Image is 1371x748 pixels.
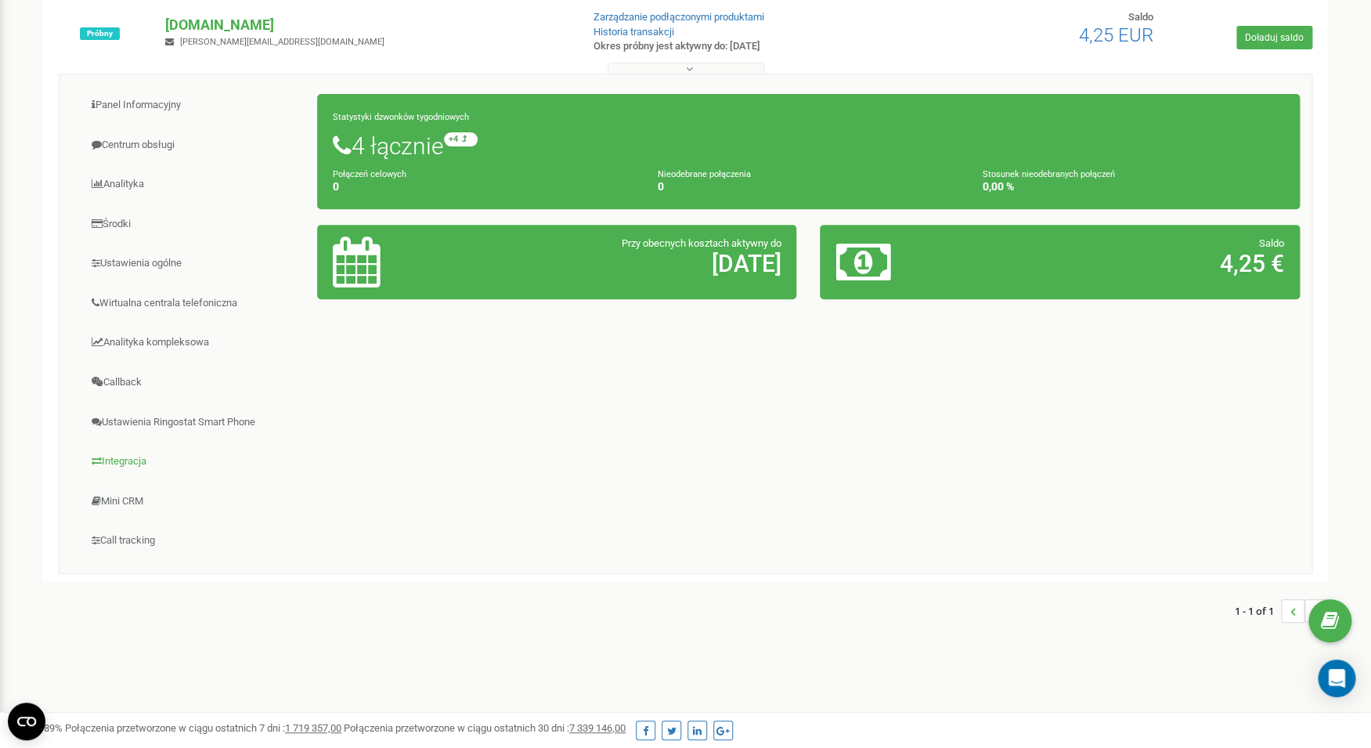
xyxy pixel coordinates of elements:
span: Połączenia przetworzone w ciągu ostatnich 30 dni : [344,722,626,734]
span: Saldo [1259,237,1284,249]
a: Panel Informacyjny [71,86,318,125]
span: Połączenia przetworzone w ciągu ostatnich 7 dni : [65,722,341,734]
a: Call tracking [71,522,318,560]
span: Przy obecnych kosztach aktywny do [621,237,781,249]
small: Połączeń celowych [333,169,406,179]
span: Próbny [80,27,120,40]
a: Ustawienia ogólne [71,244,318,283]
a: Środki [71,205,318,244]
a: Analityka [71,165,318,204]
h4: 0,00 % [983,181,1284,193]
a: Zarządzanie podłączonymi produktami [593,11,764,23]
a: Centrum obsługi [71,126,318,164]
u: 7 339 146,00 [569,722,626,734]
span: [PERSON_NAME][EMAIL_ADDRESS][DOMAIN_NAME] [180,37,384,47]
div: Open Intercom Messenger [1318,659,1355,697]
a: Historia transakcji [593,26,674,38]
small: +4 [444,132,478,146]
span: Saldo [1127,11,1153,23]
h4: 0 [333,181,634,193]
button: Open CMP widget [8,703,45,740]
a: Doładuj saldo [1236,26,1312,49]
small: Nieodebrane połączenia [658,169,751,179]
span: 1 - 1 of 1 [1235,599,1281,623]
a: Callback [71,363,318,402]
h2: 4,25 € [993,251,1284,276]
p: [DOMAIN_NAME] [165,15,568,35]
small: Statystyki dzwonków tygodniowych [333,112,469,122]
a: Mini CRM [71,482,318,521]
nav: ... [1235,584,1328,638]
a: Analityka kompleksowa [71,323,318,362]
h4: 0 [658,181,959,193]
p: Okres próbny jest aktywny do: [DATE] [593,39,889,54]
span: 4,25 EUR [1078,24,1153,46]
h1: 4 łącznie [333,132,1284,159]
h2: [DATE] [490,251,781,276]
a: Integracja [71,443,318,481]
a: Wirtualna centrala telefoniczna [71,284,318,323]
a: Ustawienia Ringostat Smart Phone [71,403,318,442]
u: 1 719 357,00 [285,722,341,734]
small: Stosunek nieodebranych połączeń [983,169,1115,179]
